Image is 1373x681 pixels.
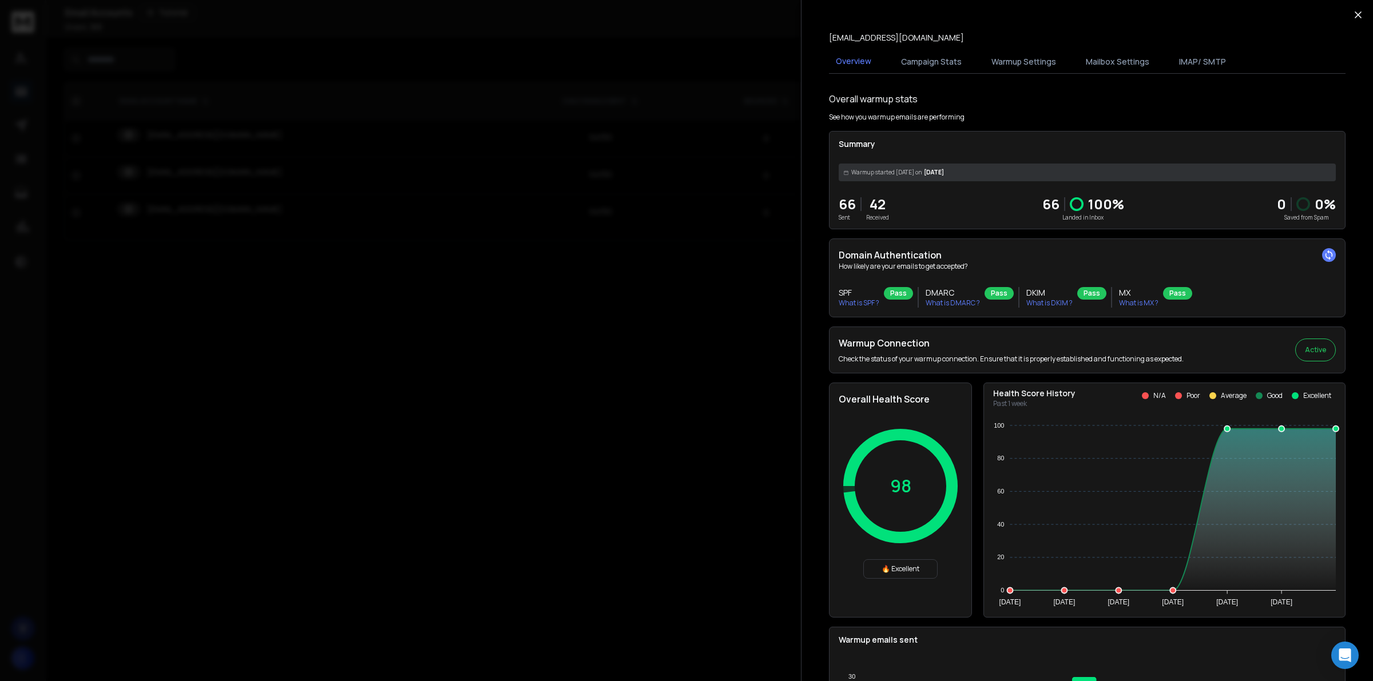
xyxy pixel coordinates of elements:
[829,49,878,75] button: Overview
[1108,598,1129,606] tspan: [DATE]
[1026,298,1073,308] p: What is DKIM ?
[1162,598,1184,606] tspan: [DATE]
[1088,195,1124,213] p: 100 %
[829,113,965,122] p: See how you warmup emails are performing
[1079,49,1156,74] button: Mailbox Settings
[890,476,911,496] p: 98
[866,195,889,213] p: 42
[1267,391,1283,400] p: Good
[1277,213,1336,222] p: Saved from Spam
[839,248,1336,262] h2: Domain Authentication
[1042,195,1059,213] p: 66
[839,634,1336,646] p: Warmup emails sent
[839,195,856,213] p: 66
[985,287,1014,300] div: Pass
[999,598,1021,606] tspan: [DATE]
[839,336,1184,350] h2: Warmup Connection
[1187,391,1200,400] p: Poor
[884,287,913,300] div: Pass
[1001,587,1004,594] tspan: 0
[1216,598,1238,606] tspan: [DATE]
[1277,194,1286,213] strong: 0
[839,287,879,298] h3: SPF
[839,262,1336,271] p: How likely are your emails to get accepted?
[894,49,969,74] button: Campaign Stats
[848,673,855,680] tspan: 30
[1042,213,1124,222] p: Landed in Inbox
[839,392,962,406] h2: Overall Health Score
[839,298,879,308] p: What is SPF ?
[851,168,922,177] span: Warmup started [DATE] on
[994,422,1004,429] tspan: 100
[1221,391,1247,400] p: Average
[1077,287,1106,300] div: Pass
[1153,391,1166,400] p: N/A
[993,388,1076,399] p: Health Score History
[993,399,1076,408] p: Past 1 week
[926,287,980,298] h3: DMARC
[997,521,1004,528] tspan: 40
[1119,287,1158,298] h3: MX
[839,213,856,222] p: Sent
[926,298,980,308] p: What is DMARC ?
[985,49,1063,74] button: Warmup Settings
[829,92,918,106] h1: Overall warmup stats
[829,32,964,43] p: [EMAIL_ADDRESS][DOMAIN_NAME]
[839,164,1336,181] div: [DATE]
[1119,298,1158,308] p: What is MX ?
[839,138,1336,150] p: Summary
[1295,338,1336,361] button: Active
[997,455,1004,461] tspan: 80
[997,488,1004,495] tspan: 60
[1271,598,1292,606] tspan: [DATE]
[1026,287,1073,298] h3: DKIM
[1303,391,1331,400] p: Excellent
[863,559,938,579] div: 🔥 Excellent
[866,213,889,222] p: Received
[1331,642,1359,669] div: Open Intercom Messenger
[1315,195,1336,213] p: 0 %
[1163,287,1192,300] div: Pass
[1054,598,1076,606] tspan: [DATE]
[839,355,1184,364] p: Check the status of your warmup connection. Ensure that it is properly established and functionin...
[1172,49,1233,74] button: IMAP/ SMTP
[997,553,1004,560] tspan: 20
